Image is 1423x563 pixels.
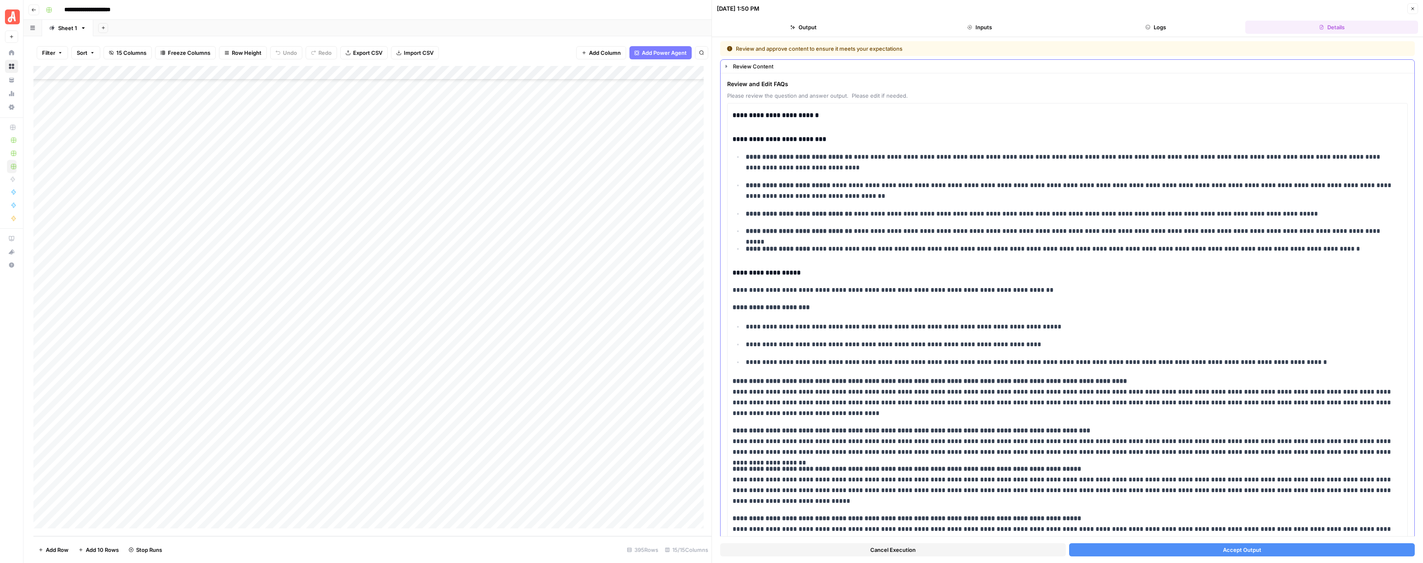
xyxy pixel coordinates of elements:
button: Add Power Agent [629,46,692,59]
button: Help + Support [5,258,18,272]
span: Cancel Execution [870,546,916,554]
button: Output [717,21,890,34]
a: Your Data [5,73,18,87]
span: Freeze Columns [168,49,210,57]
a: Browse [5,60,18,73]
button: Workspace: Angi [5,7,18,27]
span: Add Power Agent [642,49,687,57]
button: Cancel Execution [720,543,1066,556]
button: Review Content [721,60,1414,73]
button: Logs [1069,21,1242,34]
span: Add Row [46,546,68,554]
div: [DATE] 1:50 PM [717,5,759,13]
span: 15 Columns [116,49,146,57]
a: Usage [5,87,18,100]
div: Review Content [733,62,1409,70]
button: Add 10 Rows [73,543,124,556]
button: Import CSV [391,46,439,59]
span: Redo [318,49,332,57]
div: Sheet 1 [58,24,77,32]
span: Export CSV [353,49,382,57]
button: What's new? [5,245,18,258]
span: Import CSV [404,49,433,57]
button: Undo [270,46,302,59]
a: Sheet 1 [42,20,93,36]
img: Angi Logo [5,9,20,24]
div: Review and approve content to ensure it meets your expectations [727,45,1155,53]
span: Filter [42,49,55,57]
button: Redo [306,46,337,59]
button: Filter [37,46,68,59]
button: Accept Output [1069,543,1415,556]
a: Home [5,46,18,59]
button: Stop Runs [124,543,167,556]
button: Details [1245,21,1418,34]
span: Row Height [232,49,262,57]
span: Review and Edit FAQs [727,80,1408,88]
a: Settings [5,101,18,114]
button: Export CSV [340,46,388,59]
span: Sort [77,49,87,57]
span: Undo [283,49,297,57]
span: Stop Runs [136,546,162,554]
span: Please review the question and answer output. Please edit if needed. [727,91,1408,100]
span: Accept Output [1223,546,1261,554]
button: Inputs [893,21,1066,34]
div: 395 Rows [624,543,662,556]
a: AirOps Academy [5,232,18,245]
div: 15/15 Columns [662,543,711,556]
button: Add Column [576,46,626,59]
button: Add Row [33,543,73,556]
button: Freeze Columns [155,46,216,59]
button: 15 Columns [104,46,152,59]
div: What's new? [5,246,18,258]
span: Add Column [589,49,621,57]
span: Add 10 Rows [86,546,119,554]
button: Row Height [219,46,267,59]
button: Sort [71,46,100,59]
